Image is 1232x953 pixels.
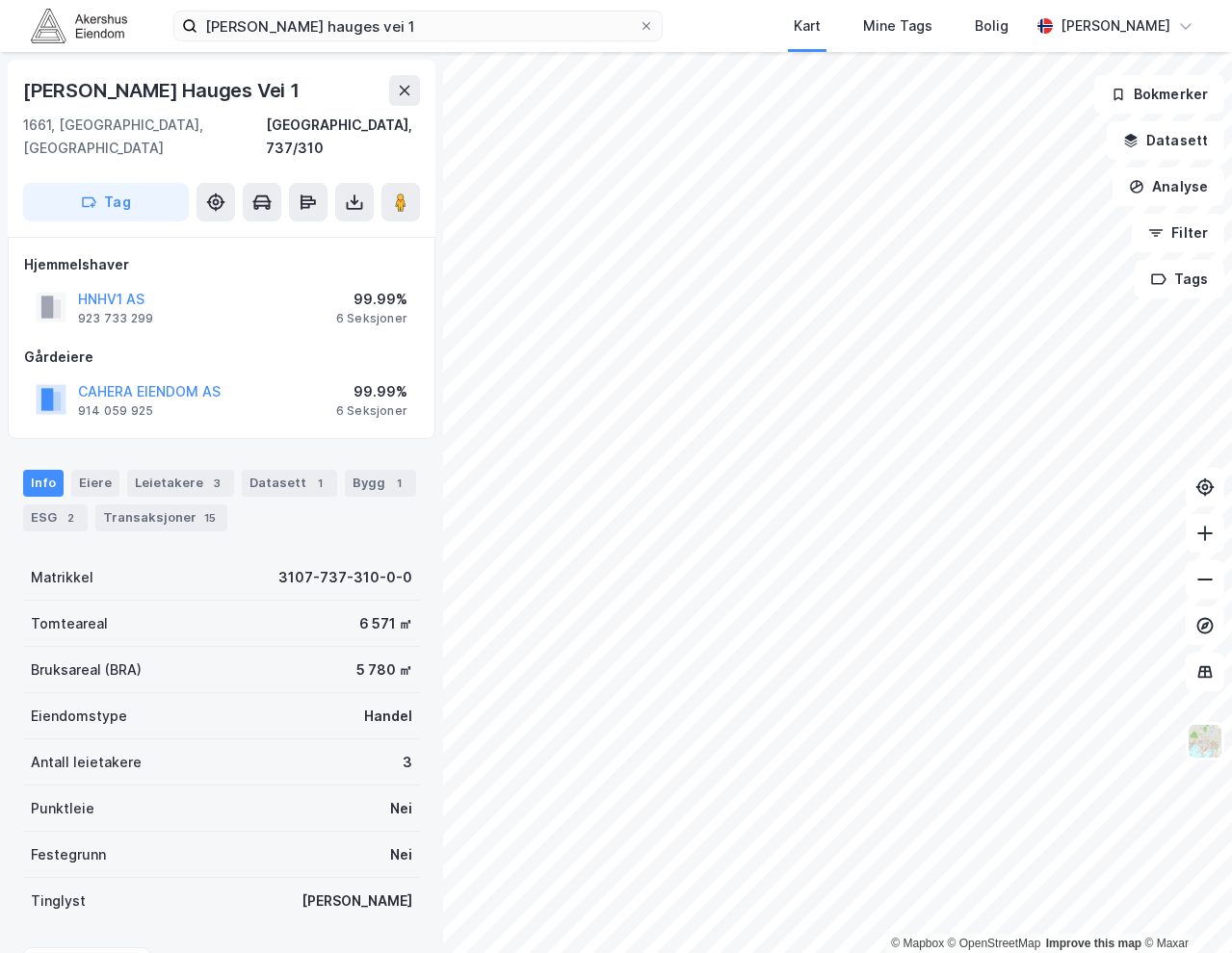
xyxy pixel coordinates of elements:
div: Kontrollprogram for chat [1136,861,1232,953]
iframe: Chat Widget [1136,861,1232,953]
div: 1661, [GEOGRAPHIC_DATA], [GEOGRAPHIC_DATA] [23,114,266,160]
a: Improve this map [1046,937,1141,950]
div: Hjemmelshaver [24,253,419,276]
div: [PERSON_NAME] [301,889,412,913]
div: ESG [23,504,88,531]
button: Analyse [1113,167,1224,206]
div: [PERSON_NAME] Hauges Vei 1 [23,75,303,106]
div: 6 Seksjoner [336,311,407,326]
img: Z [1187,723,1223,760]
button: Datasett [1107,121,1224,160]
div: 1 [310,474,329,493]
div: 99.99% [336,288,407,311]
img: akershus-eiendom-logo.9091f326c980b4bce74ccdd9f866810c.svg [31,9,127,42]
div: Matrikkel [31,566,93,589]
div: 923 733 299 [78,311,153,326]
div: Bolig [975,14,1009,38]
button: Tags [1135,260,1224,298]
div: 5 780 ㎡ [356,658,412,682]
div: Eiendomstype [31,705,127,728]
div: 3 [403,751,412,774]
div: Handel [364,705,412,728]
input: Søk på adresse, matrikkel, gårdeiere, leietakere eller personer [197,12,639,40]
div: Bruksareal (BRA) [31,658,142,682]
div: Tinglyst [31,889,86,913]
div: Leietakere [127,470,234,497]
div: 1 [389,474,408,493]
div: Punktleie [31,797,94,820]
div: Tomteareal [31,612,108,635]
div: 6 Seksjoner [336,403,407,419]
div: Transaksjoner [95,504,227,531]
div: Nei [390,843,412,866]
a: Mapbox [891,937,944,950]
div: Info [23,470,64,497]
div: Antall leietakere [31,751,142,774]
div: 3107-737-310-0-0 [278,566,412,589]
div: Gårdeiere [24,346,419,369]
div: 2 [61,508,80,528]
div: 99.99% [336,380,407,403]
div: [PERSON_NAME] [1061,14,1170,38]
button: Filter [1132,214,1224,252]
div: Nei [390,797,412,820]
div: Eiere [71,470,119,497]
div: 6 571 ㎡ [359,612,412,635]
button: Bokmerker [1094,75,1224,114]
button: Tag [23,183,189,221]
div: Festegrunn [31,843,106,866]
div: Bygg [345,470,416,497]
div: 3 [207,474,226,493]
a: OpenStreetMap [948,937,1041,950]
div: Mine Tags [863,14,932,38]
div: Datasett [242,470,337,497]
div: 914 059 925 [78,403,153,419]
div: Kart [794,14,821,38]
div: [GEOGRAPHIC_DATA], 737/310 [266,114,420,160]
div: 15 [200,508,220,528]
